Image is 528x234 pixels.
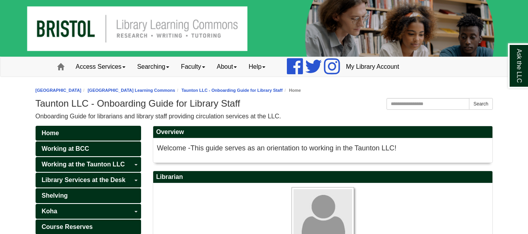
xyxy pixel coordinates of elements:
[42,192,68,199] span: Shelving
[36,87,493,94] nav: breadcrumb
[42,223,93,230] span: Course Reserves
[42,161,125,168] span: Working at the Taunton LLC
[42,130,59,136] span: Home
[190,144,396,152] span: This guide serves as an orientation to working in the Taunton LLC!
[175,57,211,77] a: Faculty
[181,88,283,93] a: Taunton LLC - Onboarding Guide for Library Staff
[42,208,57,214] span: Koha
[36,157,141,172] a: Working at the Taunton LLC
[42,177,125,183] span: Library Services at the Desk
[36,113,281,120] span: Onboarding Guide for librarians and library staff providing circulation services at the LLC.
[243,57,271,77] a: Help
[340,57,405,77] a: My Library Account
[36,173,141,188] a: Library Services at the Desk
[153,126,492,138] h2: Overview
[36,188,141,203] a: Shelving
[36,141,141,156] a: Working at BCC
[153,171,492,183] h2: Librarian
[283,87,301,94] li: Home
[36,98,493,109] h1: Taunton LLC - Onboarding Guide for Library Staff
[88,88,175,93] a: [GEOGRAPHIC_DATA] Learning Commons
[36,126,141,141] a: Home
[36,88,82,93] a: [GEOGRAPHIC_DATA]
[469,98,492,110] button: Search
[70,57,131,77] a: Access Services
[157,144,191,152] span: Welcome -
[211,57,243,77] a: About
[36,204,141,219] a: Koha
[42,145,89,152] span: Working at BCC
[131,57,175,77] a: Searching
